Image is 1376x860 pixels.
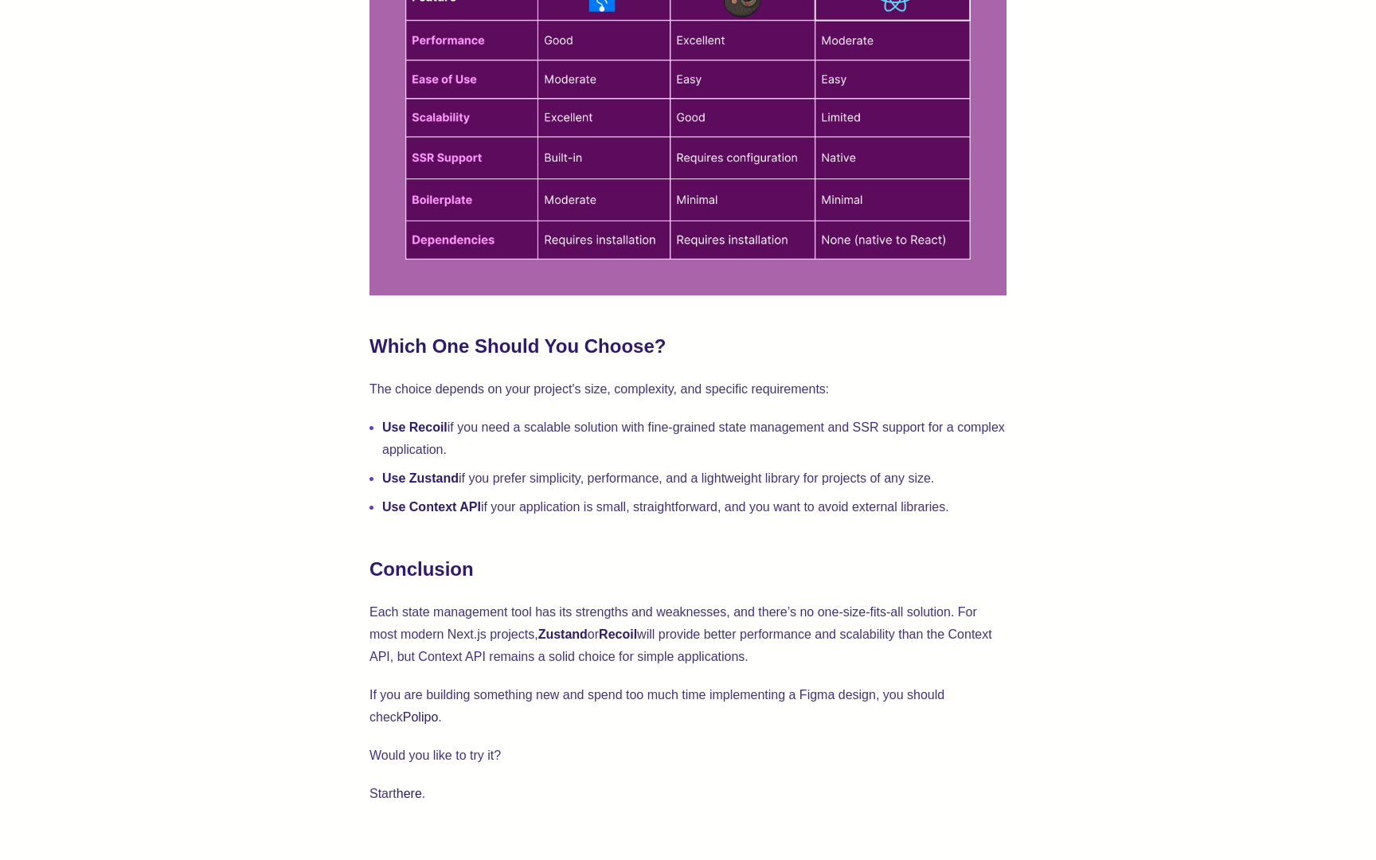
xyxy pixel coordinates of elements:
strong: Which One Should You Choose? [369,335,666,357]
a: here [397,787,422,800]
strong: Use Zustand [382,471,459,485]
li: if you prefer simplicity, performance, and a lightweight library for projects of any size. [382,467,1007,490]
strong: Recoil [599,627,637,641]
p: Each state management tool has its strengths and weaknesses, and there’s no one-size-fits-all sol... [369,601,1007,668]
strong: Zustand [538,627,588,641]
strong: Use Context API [382,500,481,514]
li: if you need a scalable solution with fine-grained state management and SSR support for a complex ... [382,416,1007,461]
p: The choice depends on your project's size, complexity, and specific requirements: [369,378,1007,401]
p: Would you like to try it? [369,745,1007,767]
li: if your application is small, straightforward, and you want to avoid external libraries. [382,496,1007,518]
a: Polipo [403,710,438,724]
p: Start . [369,783,1007,805]
strong: Use Recoil [382,420,448,434]
strong: Conclusion [369,558,474,580]
p: If you are building something new and spend too much time implementing a Figma design, you should... [369,684,1007,729]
